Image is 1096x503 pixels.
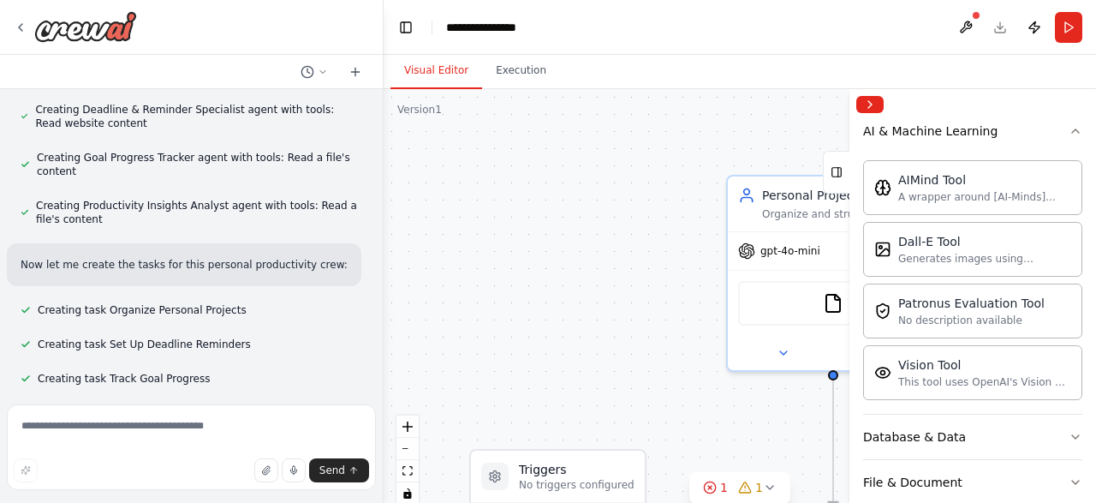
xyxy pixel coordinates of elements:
[519,461,634,478] h3: Triggers
[21,257,348,272] p: Now let me create the tasks for this personal productivity crew:
[309,458,369,482] button: Send
[394,15,418,39] button: Hide left sidebar
[898,190,1071,204] div: A wrapper around [AI-Minds]([URL][DOMAIN_NAME]). Useful for when you need answers to questions fr...
[726,175,940,372] div: Personal Project OrganizerOrganize and structure {user_name}'s personal projects by creating clea...
[898,233,1071,250] div: Dall-E Tool
[898,252,1071,266] div: Generates images using OpenAI's Dall-E model.
[863,123,998,140] div: AI & Machine Learning
[898,171,1071,189] div: AIMind Tool
[254,458,278,482] button: Upload files
[863,428,966,446] div: Database & Data
[14,458,38,482] button: Improve this prompt
[823,293,843,314] img: FileReadTool
[396,416,419,438] button: zoom in
[519,478,634,492] p: No triggers configured
[319,464,345,477] span: Send
[874,179,891,196] img: Aimindtool
[755,479,763,496] span: 1
[38,338,251,351] span: Creating task Set Up Deadline Reminders
[38,372,211,386] span: Creating task Track Goal Progress
[342,62,369,82] button: Start a new chat
[843,89,856,503] button: Toggle Sidebar
[294,62,335,82] button: Switch to previous chat
[396,438,419,460] button: zoom out
[874,364,891,381] img: Visiontool
[863,474,962,491] div: File & Document
[35,103,362,130] span: Creating Deadline & Reminder Specialist agent with tools: Read website content
[482,53,560,89] button: Execution
[390,53,482,89] button: Visual Editor
[760,244,820,258] span: gpt-4o-mini
[762,187,928,204] div: Personal Project Organizer
[898,295,1045,312] div: Patronus Evaluation Tool
[835,343,932,363] button: Open in side panel
[720,479,728,496] span: 1
[396,460,419,482] button: fit view
[898,375,1071,389] div: This tool uses OpenAI's Vision API to describe the contents of an image.
[762,207,928,221] div: Organize and structure {user_name}'s personal projects by creating clear project plans, breaking ...
[856,96,884,113] button: Collapse right sidebar
[874,302,891,320] img: Patronusevaltool
[863,415,1082,459] button: Database & Data
[34,11,137,42] img: Logo
[282,458,306,482] button: Click to speak your automation idea
[863,109,1082,153] button: AI & Machine Learning
[446,19,536,36] nav: breadcrumb
[898,356,1071,374] div: Vision Tool
[397,103,442,117] div: Version 1
[36,199,362,226] span: Creating Productivity Insights Analyst agent with tools: Read a file's content
[874,241,891,258] img: Dalletool
[898,314,1045,327] div: No description available
[37,151,362,178] span: Creating Goal Progress Tracker agent with tools: Read a file's content
[38,303,247,317] span: Creating task Organize Personal Projects
[863,153,1082,414] div: AI & Machine Learning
